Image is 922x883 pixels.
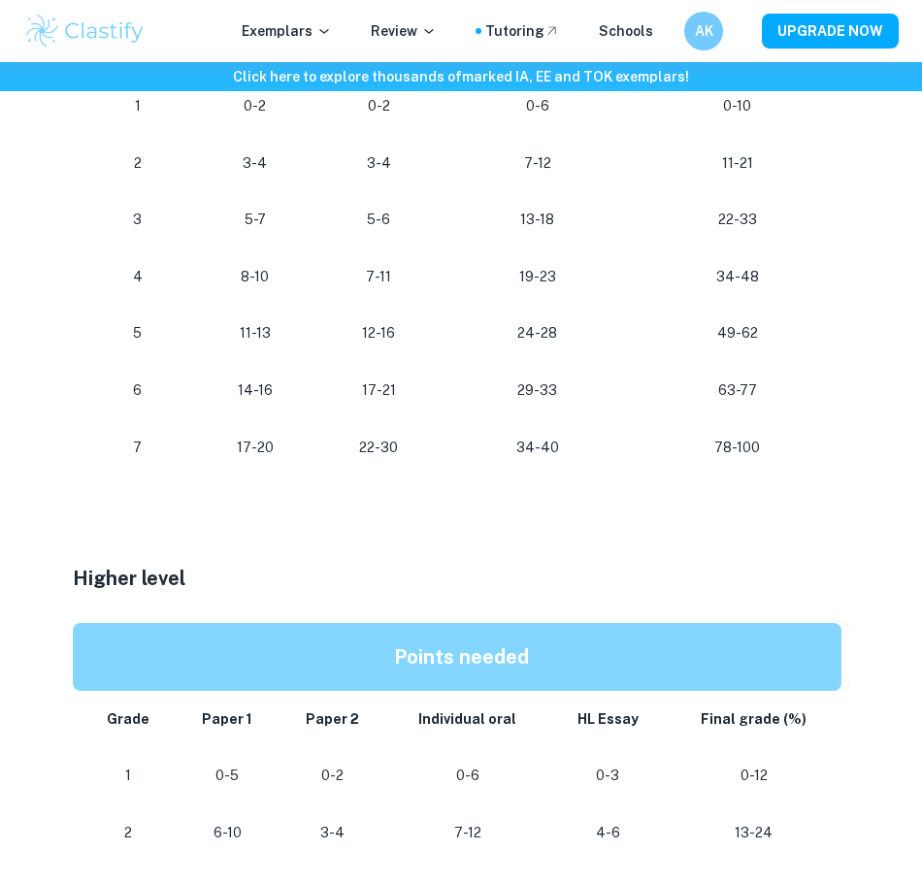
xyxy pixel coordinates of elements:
a: Tutoring [485,20,560,42]
p: 5-7 [210,207,300,233]
p: 14-16 [210,377,300,404]
p: Exemplars [242,20,332,42]
p: 11-21 [649,150,826,177]
p: 63-77 [649,377,826,404]
p: 7-12 [402,820,534,846]
p: 0-2 [295,763,371,789]
p: 29-33 [457,377,618,404]
strong: Grade [107,711,149,727]
p: 7 [96,435,179,461]
p: 78-100 [649,435,826,461]
p: 1 [96,93,179,119]
img: Clastify logo [23,12,147,50]
p: 3-4 [331,150,426,177]
p: 13-24 [681,820,826,846]
p: 3 [96,207,179,233]
p: 3-4 [295,820,371,846]
p: 17-20 [210,435,300,461]
p: 6-10 [191,820,263,846]
p: 1 [96,763,160,789]
p: 24-28 [457,320,618,346]
p: 0-6 [402,763,534,789]
p: 0-5 [191,763,263,789]
p: 0-2 [331,93,426,119]
button: AK [684,12,723,50]
p: Review [371,20,437,42]
strong: Final grade (%) [701,711,807,727]
a: Schools [599,20,653,42]
p: 0-2 [210,93,300,119]
p: 5-6 [331,207,426,233]
p: 19-23 [457,264,618,290]
h6: Click here to explore thousands of marked IA, EE and TOK exemplars ! [4,66,918,87]
button: UPGRADE NOW [762,14,899,49]
p: 7-11 [331,264,426,290]
p: 4 [96,264,179,290]
strong: Paper 2 [306,711,359,727]
strong: Paper 1 [202,711,252,727]
p: 6 [96,377,179,404]
p: 22-33 [649,207,826,233]
p: 2 [96,150,179,177]
h3: Higher level [73,564,849,593]
p: 34-40 [457,435,618,461]
p: 5 [96,320,179,346]
p: 8-10 [210,264,300,290]
p: 0-12 [681,763,826,789]
p: 0-10 [649,93,826,119]
strong: HL Essay [577,711,639,727]
p: 2 [96,820,160,846]
p: 11-13 [210,320,300,346]
p: 49-62 [649,320,826,346]
p: 34-48 [649,264,826,290]
p: 4-6 [565,820,650,846]
p: 0-3 [565,763,650,789]
p: 13-18 [457,207,618,233]
strong: Points needed [394,645,529,669]
p: 12-16 [331,320,426,346]
p: 17-21 [331,377,426,404]
h6: AK [693,20,715,42]
strong: Individual oral [418,711,516,727]
p: 0-6 [457,93,618,119]
p: 3-4 [210,150,300,177]
p: 22-30 [331,435,426,461]
p: 7-12 [457,150,618,177]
